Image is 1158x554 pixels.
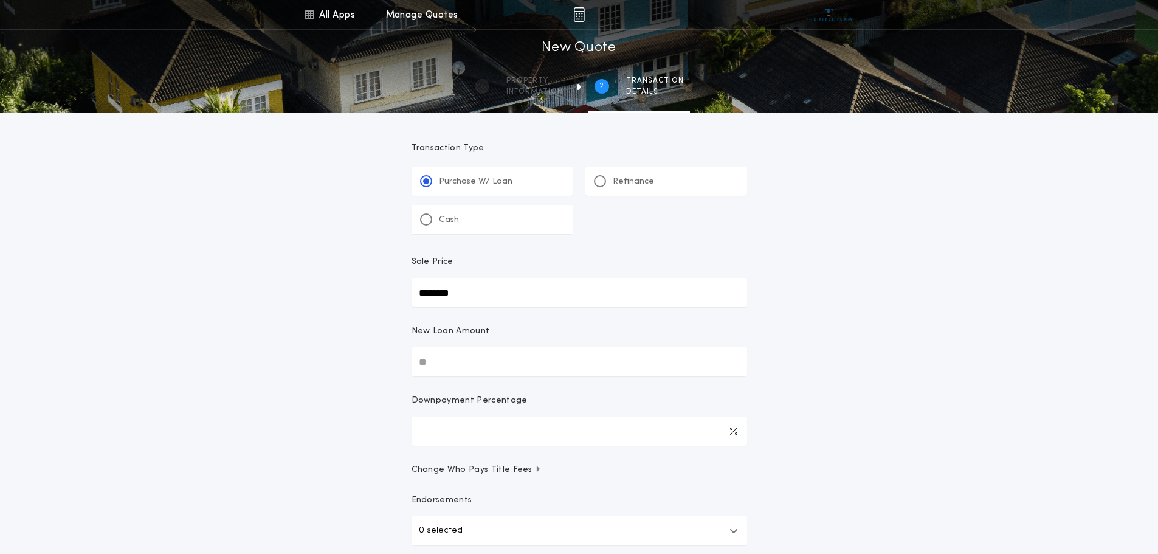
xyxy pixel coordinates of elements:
[412,347,747,376] input: New Loan Amount
[806,9,852,21] img: vs-icon
[506,87,563,97] span: information
[412,325,490,338] p: New Loan Amount
[506,76,563,86] span: Property
[573,7,585,22] img: img
[412,256,453,268] p: Sale Price
[542,38,616,58] h1: New Quote
[412,142,747,154] p: Transaction Type
[412,494,747,507] p: Endorsements
[626,87,684,97] span: details
[599,81,604,91] h2: 2
[412,278,747,307] input: Sale Price
[419,524,463,538] p: 0 selected
[412,464,747,476] button: Change Who Pays Title Fees
[412,516,747,545] button: 0 selected
[439,214,459,226] p: Cash
[439,176,512,188] p: Purchase W/ Loan
[412,395,528,407] p: Downpayment Percentage
[613,176,654,188] p: Refinance
[412,464,542,476] span: Change Who Pays Title Fees
[626,76,684,86] span: Transaction
[412,417,747,446] input: Downpayment Percentage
